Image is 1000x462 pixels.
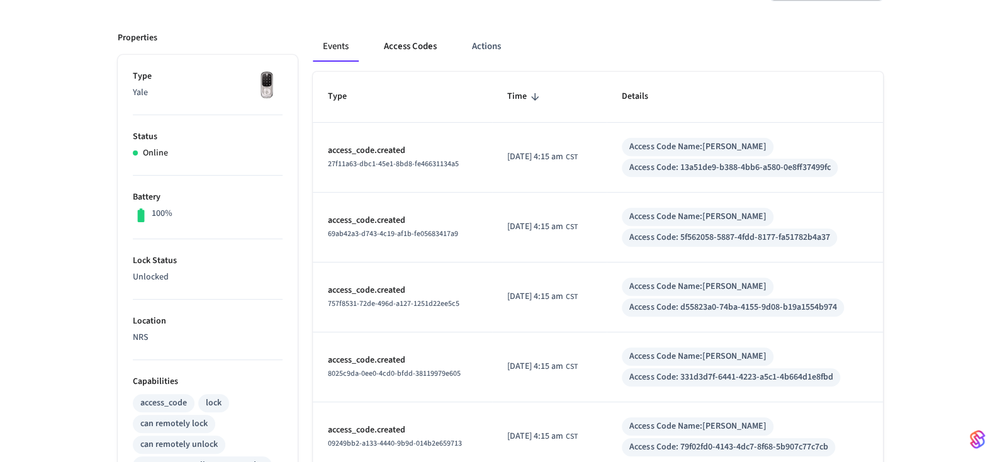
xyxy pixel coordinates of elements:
div: Asia/Shanghai [507,360,578,373]
span: CST [566,361,578,373]
p: Unlocked [133,271,283,284]
p: Online [143,147,168,160]
div: access_code [140,397,187,410]
p: access_code.created [328,144,477,157]
img: SeamLogoGradient.69752ec5.svg [970,429,985,449]
span: CST [566,152,578,163]
div: Access Code: 79f02fd0-4143-4dc7-8f68-5b907c77c7cb [629,441,828,454]
p: 100% [152,207,172,220]
p: Lock Status [133,254,283,268]
span: CST [566,222,578,233]
p: Status [133,130,283,144]
p: access_code.created [328,214,477,227]
span: 757f8531-72de-496d-a127-1251d22ee5c5 [328,298,459,309]
span: [DATE] 4:15 am [507,430,563,443]
p: Capabilities [133,375,283,388]
div: Access Code Name: [PERSON_NAME] [629,210,766,223]
p: Properties [118,31,157,45]
span: [DATE] 4:15 am [507,290,563,303]
p: NRS [133,331,283,344]
span: CST [566,291,578,303]
div: Access Code Name: [PERSON_NAME] [629,140,766,154]
img: Yale Assure Touchscreen Wifi Smart Lock, Satin Nickel, Front [251,70,283,101]
p: Yale [133,86,283,99]
div: Access Code: 5f562058-5887-4fdd-8177-fa51782b4a37 [629,231,829,244]
span: Time [507,87,543,106]
span: Type [328,87,363,106]
div: Access Code Name: [PERSON_NAME] [629,420,766,433]
span: 8025c9da-0ee0-4cd0-bfdd-38119979e605 [328,368,461,379]
div: ant example [313,31,883,62]
p: Battery [133,191,283,204]
div: Asia/Shanghai [507,220,578,234]
div: Access Code Name: [PERSON_NAME] [629,280,766,293]
p: access_code.created [328,354,477,367]
button: Events [313,31,359,62]
p: access_code.created [328,424,477,437]
div: Access Code: 13a51de9-b388-4bb6-a580-0e8ff37499fc [629,161,830,174]
div: Access Code: d55823a0-74ba-4155-9d08-b19a1554b974 [629,301,836,314]
div: Access Code: 331d3d7f-6441-4223-a5c1-4b664d1e8fbd [629,371,833,384]
div: lock [206,397,222,410]
p: access_code.created [328,284,477,297]
span: Details [622,87,665,106]
button: Access Codes [374,31,447,62]
span: CST [566,431,578,442]
span: 09249bb2-a133-4440-9b9d-014b2e659713 [328,438,462,449]
div: can remotely lock [140,417,208,431]
div: Access Code Name: [PERSON_NAME] [629,350,766,363]
div: Asia/Shanghai [507,430,578,443]
span: 27f11a63-dbc1-45e1-8bd8-fe46631134a5 [328,159,459,169]
span: 69ab42a3-d743-4c19-af1b-fe05683417a9 [328,228,458,239]
span: [DATE] 4:15 am [507,150,563,164]
div: Asia/Shanghai [507,150,578,164]
span: [DATE] 4:15 am [507,360,563,373]
p: Location [133,315,283,328]
p: Type [133,70,283,83]
button: Actions [462,31,511,62]
span: [DATE] 4:15 am [507,220,563,234]
div: Asia/Shanghai [507,290,578,303]
div: can remotely unlock [140,438,218,451]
